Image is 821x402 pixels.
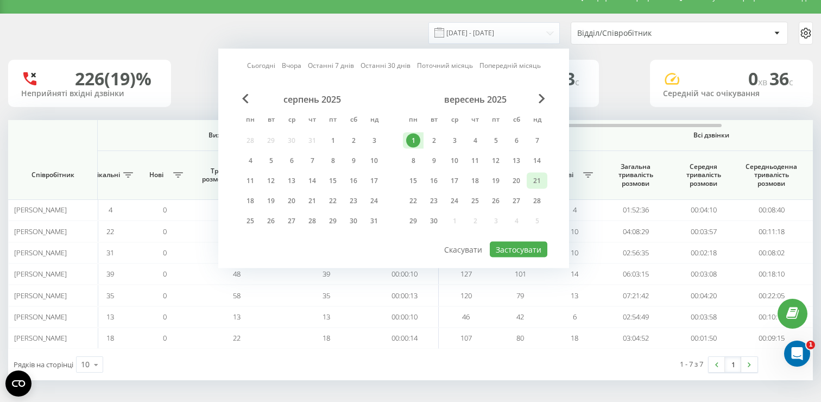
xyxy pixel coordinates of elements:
[403,94,547,105] div: вересень 2025
[109,205,112,215] span: 4
[424,173,444,189] div: вт 16 вер 2025 р.
[468,194,482,208] div: 25
[784,341,810,367] iframe: Intercom live chat
[610,162,661,188] span: Загальна тривалість розмови
[602,306,670,328] td: 02:54:49
[509,194,523,208] div: 27
[323,291,330,300] span: 35
[602,328,670,349] td: 03:04:52
[485,153,506,169] div: пт 12 вер 2025 р.
[281,213,302,229] div: ср 27 серп 2025 р.
[346,214,361,228] div: 30
[465,193,485,209] div: чт 25 вер 2025 р.
[243,154,257,168] div: 4
[670,328,737,349] td: 00:01:50
[516,291,524,300] span: 79
[737,221,805,242] td: 00:11:18
[737,199,805,221] td: 00:08:40
[527,153,547,169] div: нд 14 вер 2025 р.
[106,248,114,257] span: 31
[403,133,424,149] div: пн 1 вер 2025 р.
[242,94,249,104] span: Previous Month
[417,60,473,71] a: Поточний місяць
[89,171,120,179] span: Унікальні
[737,242,805,263] td: 00:08:02
[426,112,442,129] abbr: вівторок
[746,162,797,188] span: Середньоденна тривалість розмови
[285,214,299,228] div: 27
[261,153,281,169] div: вт 5 серп 2025 р.
[283,112,300,129] abbr: середа
[602,221,670,242] td: 04:08:29
[465,153,485,169] div: чт 11 вер 2025 р.
[663,89,800,98] div: Середній час очікування
[789,76,793,88] span: c
[725,357,741,372] a: 1
[737,285,805,306] td: 00:22:05
[163,205,167,215] span: 0
[14,269,67,279] span: [PERSON_NAME]
[5,370,31,397] button: Open CMP widget
[371,263,439,285] td: 00:00:10
[602,199,670,221] td: 01:52:36
[14,333,67,343] span: [PERSON_NAME]
[323,133,343,149] div: пт 1 серп 2025 р.
[14,360,73,369] span: Рядків на сторінці
[364,153,384,169] div: нд 10 серп 2025 р.
[326,134,340,148] div: 1
[506,133,527,149] div: сб 6 вер 2025 р.
[240,94,384,105] div: серпень 2025
[264,174,278,188] div: 12
[489,194,503,208] div: 26
[247,60,275,71] a: Сьогодні
[14,291,67,300] span: [PERSON_NAME]
[479,60,541,71] a: Попередній місяць
[530,134,544,148] div: 7
[367,214,381,228] div: 31
[371,306,439,328] td: 00:00:10
[406,134,420,148] div: 1
[233,291,241,300] span: 58
[323,333,330,343] span: 18
[281,153,302,169] div: ср 6 серп 2025 р.
[737,263,805,285] td: 00:18:10
[489,154,503,168] div: 12
[346,154,361,168] div: 9
[364,173,384,189] div: нд 17 серп 2025 р.
[323,312,330,322] span: 13
[163,333,167,343] span: 0
[367,154,381,168] div: 10
[460,291,472,300] span: 120
[281,173,302,189] div: ср 13 серп 2025 р.
[485,193,506,209] div: пт 26 вер 2025 р.
[304,112,320,129] abbr: четвер
[163,312,167,322] span: 0
[447,134,462,148] div: 3
[305,174,319,188] div: 14
[406,194,420,208] div: 22
[285,174,299,188] div: 13
[75,68,151,89] div: 226 (19)%
[406,214,420,228] div: 29
[326,174,340,188] div: 15
[427,214,441,228] div: 30
[345,112,362,129] abbr: субота
[233,333,241,343] span: 22
[573,312,577,322] span: 6
[465,173,485,189] div: чт 18 вер 2025 р.
[427,194,441,208] div: 23
[571,291,578,300] span: 13
[343,173,364,189] div: сб 16 серп 2025 р.
[367,194,381,208] div: 24
[242,112,258,129] abbr: понеділок
[367,174,381,188] div: 17
[366,112,382,129] abbr: неділя
[506,193,527,209] div: сб 27 вер 2025 р.
[264,214,278,228] div: 26
[14,248,67,257] span: [PERSON_NAME]
[515,269,526,279] span: 101
[516,333,524,343] span: 80
[489,174,503,188] div: 19
[769,67,793,90] span: 36
[485,173,506,189] div: пт 19 вер 2025 р.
